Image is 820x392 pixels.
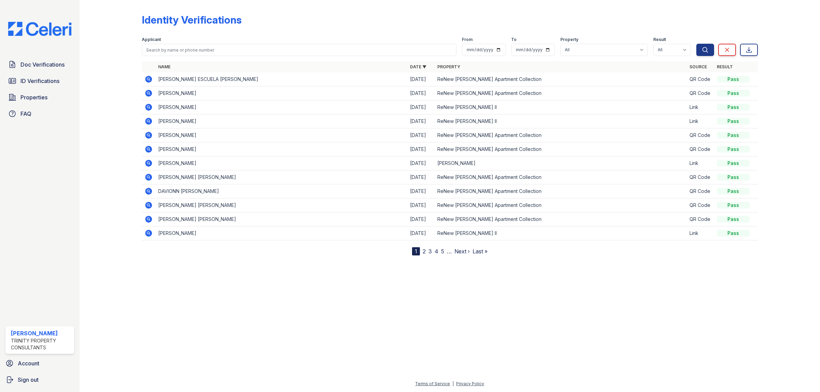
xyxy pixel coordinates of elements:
[407,184,435,198] td: [DATE]
[435,100,686,114] td: ReNew [PERSON_NAME] II
[155,170,407,184] td: [PERSON_NAME] [PERSON_NAME]
[687,114,714,128] td: Link
[435,226,686,240] td: ReNew [PERSON_NAME] II
[435,184,686,198] td: ReNew [PERSON_NAME] Apartment Collection
[717,146,750,153] div: Pass
[560,37,578,42] label: Property
[428,248,432,255] a: 3
[437,64,460,69] a: Property
[473,248,488,255] a: Last »
[687,212,714,226] td: QR Code
[687,226,714,240] td: Link
[687,156,714,170] td: Link
[155,128,407,142] td: [PERSON_NAME]
[717,160,750,167] div: Pass
[407,142,435,156] td: [DATE]
[717,104,750,111] div: Pass
[435,212,686,226] td: ReNew [PERSON_NAME] Apartment Collection
[142,14,242,26] div: Identity Verifications
[447,247,452,255] span: …
[5,90,74,104] a: Properties
[452,381,454,386] div: |
[462,37,473,42] label: From
[20,93,47,101] span: Properties
[689,64,707,69] a: Source
[20,110,31,118] span: FAQ
[20,60,65,69] span: Doc Verifications
[11,329,71,337] div: [PERSON_NAME]
[423,248,426,255] a: 2
[435,114,686,128] td: ReNew [PERSON_NAME] II
[155,100,407,114] td: [PERSON_NAME]
[687,184,714,198] td: QR Code
[435,72,686,86] td: ReNew [PERSON_NAME] Apartment Collection
[407,212,435,226] td: [DATE]
[435,248,438,255] a: 4
[717,132,750,139] div: Pass
[717,90,750,97] div: Pass
[3,22,77,36] img: CE_Logo_Blue-a8612792a0a2168367f1c8372b55b34899dd931a85d93a1a3d3e32e68fde9ad4.png
[687,86,714,100] td: QR Code
[435,86,686,100] td: ReNew [PERSON_NAME] Apartment Collection
[142,37,161,42] label: Applicant
[407,128,435,142] td: [DATE]
[407,156,435,170] td: [DATE]
[410,64,426,69] a: Date ▼
[20,77,59,85] span: ID Verifications
[155,86,407,100] td: [PERSON_NAME]
[155,184,407,198] td: DAVIONN [PERSON_NAME]
[3,356,77,370] a: Account
[717,118,750,125] div: Pass
[717,202,750,209] div: Pass
[5,74,74,88] a: ID Verifications
[717,76,750,83] div: Pass
[717,64,733,69] a: Result
[717,216,750,223] div: Pass
[687,100,714,114] td: Link
[687,142,714,156] td: QR Code
[435,156,686,170] td: [PERSON_NAME]
[155,156,407,170] td: [PERSON_NAME]
[454,248,470,255] a: Next ›
[407,198,435,212] td: [DATE]
[412,247,420,255] div: 1
[155,142,407,156] td: [PERSON_NAME]
[3,373,77,387] a: Sign out
[11,337,71,351] div: Trinity Property Consultants
[5,107,74,121] a: FAQ
[5,58,74,71] a: Doc Verifications
[441,248,444,255] a: 5
[717,174,750,181] div: Pass
[511,37,517,42] label: To
[435,142,686,156] td: ReNew [PERSON_NAME] Apartment Collection
[435,170,686,184] td: ReNew [PERSON_NAME] Apartment Collection
[687,170,714,184] td: QR Code
[687,128,714,142] td: QR Code
[435,128,686,142] td: ReNew [PERSON_NAME] Apartment Collection
[142,44,456,56] input: Search by name or phone number
[18,376,39,384] span: Sign out
[18,359,39,367] span: Account
[155,114,407,128] td: [PERSON_NAME]
[407,100,435,114] td: [DATE]
[407,170,435,184] td: [DATE]
[407,114,435,128] td: [DATE]
[155,72,407,86] td: [PERSON_NAME] ESCUELA [PERSON_NAME]
[415,381,450,386] a: Terms of Service
[155,212,407,226] td: [PERSON_NAME] [PERSON_NAME]
[158,64,170,69] a: Name
[717,188,750,195] div: Pass
[653,37,666,42] label: Result
[155,198,407,212] td: [PERSON_NAME] [PERSON_NAME]
[456,381,484,386] a: Privacy Policy
[407,72,435,86] td: [DATE]
[407,226,435,240] td: [DATE]
[407,86,435,100] td: [DATE]
[687,198,714,212] td: QR Code
[155,226,407,240] td: [PERSON_NAME]
[687,72,714,86] td: QR Code
[435,198,686,212] td: ReNew [PERSON_NAME] Apartment Collection
[717,230,750,237] div: Pass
